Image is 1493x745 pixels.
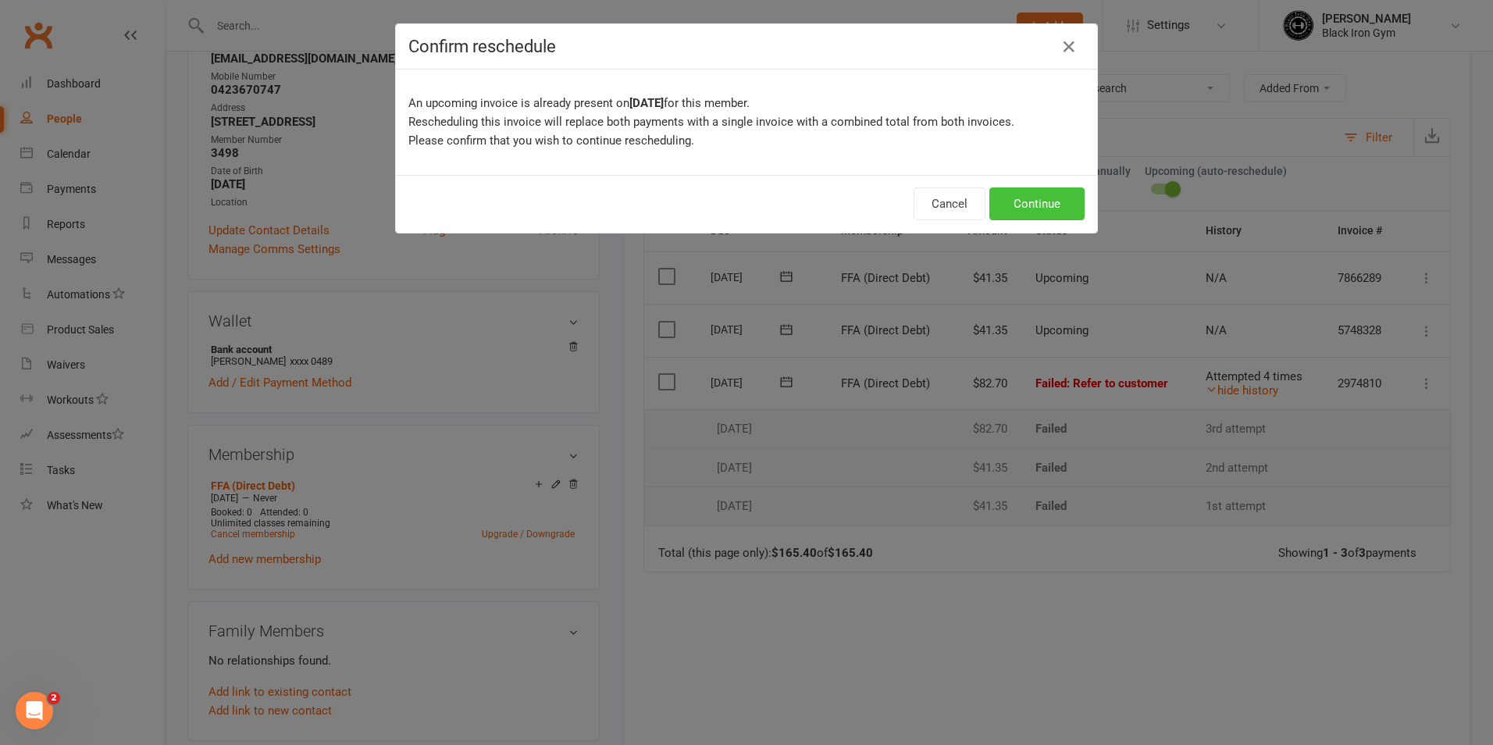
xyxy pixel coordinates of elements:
p: An upcoming invoice is already present on for this member. Rescheduling this invoice will replace... [408,94,1085,150]
iframe: Intercom live chat [16,692,53,729]
b: [DATE] [629,96,664,110]
h4: Confirm reschedule [408,37,1085,56]
button: Cancel [914,187,985,220]
button: Continue [989,187,1085,220]
button: Close [1057,34,1081,59]
span: 2 [48,692,60,704]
